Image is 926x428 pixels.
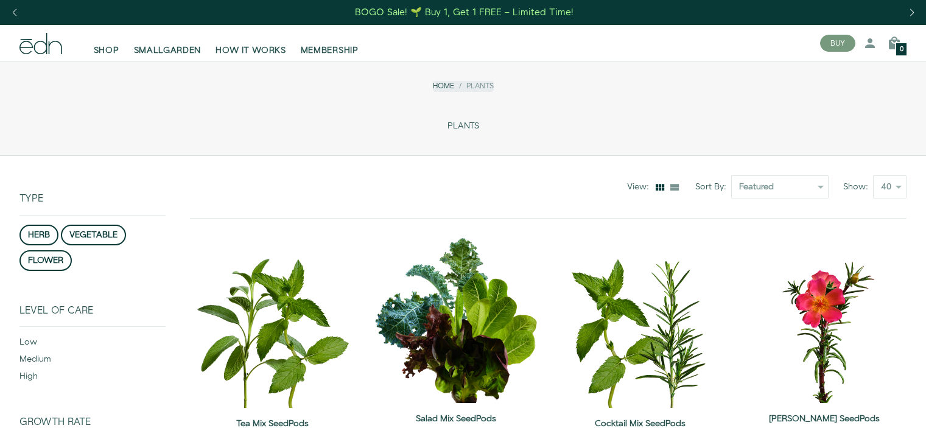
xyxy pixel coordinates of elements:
[355,6,573,19] div: BOGO Sale! 🌱 Buy 1, Get 1 FREE – Limited Time!
[354,3,575,22] a: BOGO Sale! 🌱 Buy 1, Get 1 FREE – Limited Time!
[433,81,454,91] a: Home
[843,181,873,193] label: Show:
[208,30,293,57] a: HOW IT WORKS
[19,370,166,387] div: high
[19,156,166,214] div: Type
[301,44,359,57] span: MEMBERSHIP
[61,225,126,245] button: vegetable
[695,181,731,193] label: Sort By:
[134,44,202,57] span: SMALLGARDEN
[742,238,907,402] img: Moss Rose SeedPods
[447,121,479,132] span: PLANTS
[374,413,538,425] a: Salad Mix SeedPods
[190,238,354,408] img: Tea Mix SeedPods
[454,81,494,91] li: Plants
[19,353,166,370] div: medium
[742,413,907,425] a: [PERSON_NAME] SeedPods
[433,81,494,91] nav: breadcrumbs
[19,250,72,271] button: flower
[558,238,723,408] img: Cocktail Mix SeedPods
[900,46,903,53] span: 0
[216,44,286,57] span: HOW IT WORKS
[19,305,166,326] div: Level of Care
[374,238,538,402] img: Salad Mix SeedPods
[627,181,654,193] div: View:
[820,35,855,52] button: BUY
[127,30,209,57] a: SMALLGARDEN
[94,44,119,57] span: SHOP
[86,30,127,57] a: SHOP
[19,225,58,245] button: herb
[293,30,366,57] a: MEMBERSHIP
[19,336,166,353] div: low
